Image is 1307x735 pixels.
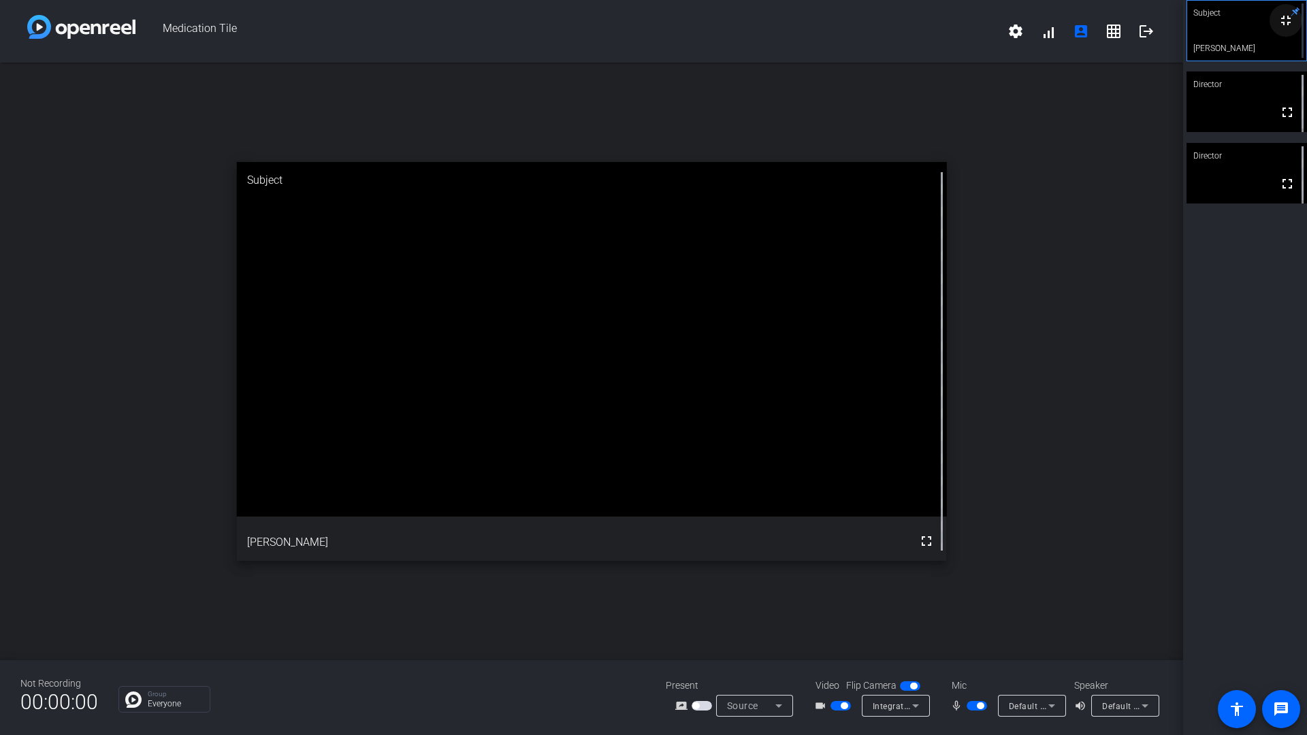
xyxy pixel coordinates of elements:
img: white-gradient.svg [27,15,135,39]
span: 00:00:00 [20,685,98,719]
mat-icon: message [1273,701,1289,717]
mat-icon: volume_up [1074,698,1091,714]
div: Mic [938,679,1074,693]
span: Default - Microphone Array (Realtek(R) Audio) [1009,700,1191,711]
span: Video [816,679,839,693]
div: Not Recording [20,676,98,691]
mat-icon: account_box [1073,23,1089,39]
mat-icon: fullscreen [1279,104,1295,120]
mat-icon: videocam_outline [814,698,830,714]
mat-icon: mic_none [950,698,967,714]
mat-icon: screen_share_outline [675,698,692,714]
mat-icon: logout [1138,23,1155,39]
span: Medication Tile [135,15,999,48]
div: Subject [237,162,947,199]
mat-icon: fullscreen [1279,176,1295,192]
div: Director [1187,71,1307,97]
mat-icon: fullscreen [918,533,935,549]
div: Speaker [1074,679,1156,693]
button: signal_cellular_alt [1032,15,1065,48]
span: Source [727,700,758,711]
span: Integrated Webcam (1bcf:28c9) [873,700,999,711]
mat-icon: fullscreen_exit [1278,12,1294,29]
span: Default - Speakers (Realtek(R) Audio) [1102,700,1249,711]
mat-icon: grid_on [1106,23,1122,39]
img: Chat Icon [125,691,142,708]
div: Present [666,679,802,693]
p: Group [148,691,203,698]
mat-icon: settings [1007,23,1024,39]
mat-icon: accessibility [1229,701,1245,717]
span: Flip Camera [846,679,897,693]
p: Everyone [148,700,203,708]
div: Director [1187,143,1307,169]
